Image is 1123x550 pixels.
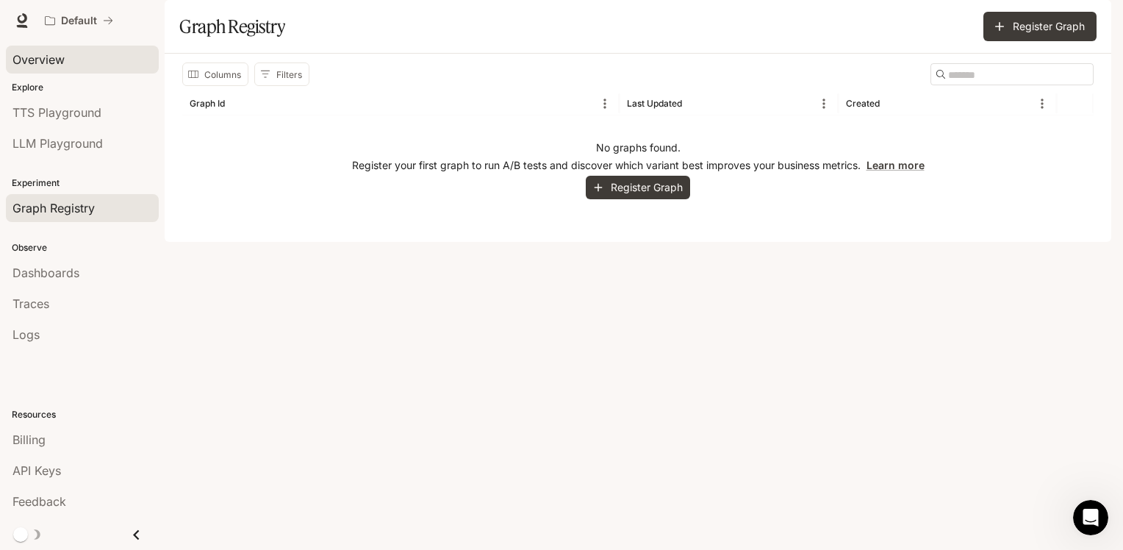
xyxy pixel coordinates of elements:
[38,6,120,35] button: All workspaces
[684,93,706,115] button: Sort
[867,159,925,171] a: Learn more
[352,158,925,173] p: Register your first graph to run A/B tests and discover which variant best improves your business...
[846,98,880,109] div: Created
[596,140,681,155] p: No graphs found.
[881,93,903,115] button: Sort
[813,93,835,115] button: Menu
[61,15,97,27] p: Default
[627,98,682,109] div: Last Updated
[594,93,616,115] button: Menu
[930,63,1094,85] div: Search
[179,12,285,41] h1: Graph Registry
[1031,93,1053,115] button: Menu
[182,63,248,86] button: Select columns
[1073,500,1108,535] iframe: Intercom live chat
[254,63,309,86] button: Show filters
[983,12,1097,41] button: Register Graph
[226,93,248,115] button: Sort
[190,98,225,109] div: Graph Id
[586,176,690,200] button: Register Graph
